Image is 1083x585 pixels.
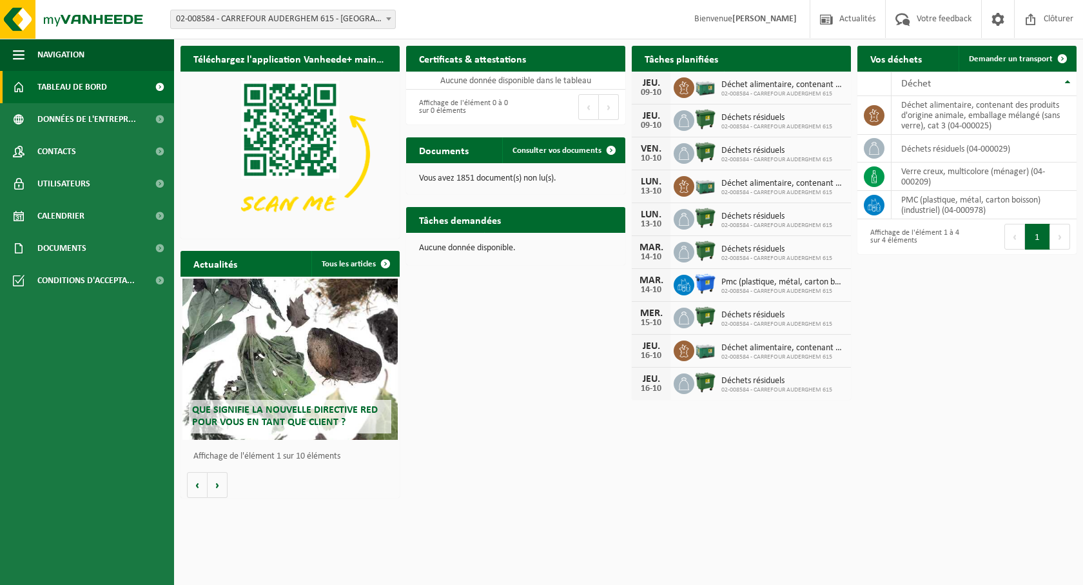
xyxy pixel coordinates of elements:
button: 1 [1025,224,1050,250]
span: 02-008584 - CARREFOUR AUDERGHEM 615 - AUDERGHEM [171,10,395,28]
div: Affichage de l'élément 0 à 0 sur 0 éléments [413,93,509,121]
div: 13-10 [638,187,664,196]
div: MAR. [638,275,664,286]
img: WB-1100-HPE-GN-01 [694,306,716,328]
span: 02-008584 - CARREFOUR AUDERGHEM 615 [721,156,832,164]
span: Navigation [37,39,84,71]
img: WB-1100-HPE-GN-01 [694,108,716,130]
div: JEU. [638,111,664,121]
p: Aucune donnée disponible. [419,244,612,253]
span: Pmc (plastique, métal, carton boisson) (industriel) [721,277,844,288]
span: Déchets résiduels [721,244,832,255]
img: WB-1100-HPE-GN-01 [694,372,716,393]
span: Demander un transport [969,55,1053,63]
a: Tous les articles [311,251,398,277]
span: 02-008584 - CARREFOUR AUDERGHEM 615 [721,255,832,263]
span: Consulter vos documents [512,146,601,155]
div: 16-10 [638,384,664,393]
div: MER. [638,308,664,319]
button: Previous [1004,224,1025,250]
strong: [PERSON_NAME] [732,14,797,24]
td: Aucune donnée disponible dans le tableau [406,72,625,90]
span: Tableau de bord [37,71,107,103]
div: VEN. [638,144,664,154]
div: LUN. [638,210,664,220]
img: WB-1100-HPE-GN-01 [694,207,716,229]
p: Vous avez 1851 document(s) non lu(s). [419,174,612,183]
span: 02-008584 - CARREFOUR AUDERGHEM 615 - AUDERGHEM [170,10,396,29]
span: 02-008584 - CARREFOUR AUDERGHEM 615 [721,90,844,98]
a: Consulter vos documents [502,137,624,163]
div: 09-10 [638,88,664,97]
span: Déchets résiduels [721,212,832,222]
img: WB-1100-HPE-GN-01 [694,240,716,262]
span: Données de l'entrepr... [37,103,136,135]
img: PB-LB-0680-HPE-GN-01 [694,339,716,361]
h2: Certificats & attestations [406,46,539,71]
span: Déchets résiduels [721,376,832,386]
td: verre creux, multicolore (ménager) (04-000209) [892,163,1077,191]
img: Download de VHEPlus App [180,72,400,236]
span: Contacts [37,135,76,168]
span: Conditions d'accepta... [37,264,135,297]
h2: Documents [406,137,482,163]
button: Next [1050,224,1070,250]
div: LUN. [638,177,664,187]
div: JEU. [638,341,664,352]
span: 02-008584 - CARREFOUR AUDERGHEM 615 [721,123,832,131]
button: Vorige [187,472,208,498]
td: déchets résiduels (04-000029) [892,135,1077,163]
button: Volgende [208,472,228,498]
span: Déchet alimentaire, contenant des produits d'origine animale, emballage mélangé ... [721,343,844,353]
div: JEU. [638,78,664,88]
span: Calendrier [37,200,84,232]
img: WB-1100-HPE-GN-01 [694,141,716,163]
h2: Vos déchets [857,46,935,71]
button: Previous [578,94,599,120]
p: Affichage de l'élément 1 sur 10 éléments [193,452,393,461]
img: WB-1100-HPE-BE-01 [694,273,716,295]
button: Next [599,94,619,120]
div: Affichage de l'élément 1 à 4 sur 4 éléments [864,223,961,251]
span: 02-008584 - CARREFOUR AUDERGHEM 615 [721,189,844,197]
span: Utilisateurs [37,168,90,200]
span: Que signifie la nouvelle directive RED pour vous en tant que client ? [192,405,378,428]
div: 14-10 [638,286,664,295]
td: PMC (plastique, métal, carton boisson) (industriel) (04-000978) [892,191,1077,219]
span: Déchet [901,79,931,89]
span: 02-008584 - CARREFOUR AUDERGHEM 615 [721,321,832,328]
h2: Tâches demandées [406,207,514,232]
span: 02-008584 - CARREFOUR AUDERGHEM 615 [721,353,844,361]
td: déchet alimentaire, contenant des produits d'origine animale, emballage mélangé (sans verre), cat... [892,96,1077,135]
img: PB-LB-0680-HPE-GN-01 [694,75,716,97]
div: JEU. [638,374,664,384]
span: Documents [37,232,86,264]
span: 02-008584 - CARREFOUR AUDERGHEM 615 [721,222,832,230]
span: 02-008584 - CARREFOUR AUDERGHEM 615 [721,288,844,295]
h2: Tâches planifiées [632,46,731,71]
a: Que signifie la nouvelle directive RED pour vous en tant que client ? [182,279,397,440]
span: 02-008584 - CARREFOUR AUDERGHEM 615 [721,386,832,394]
div: 16-10 [638,352,664,361]
div: 13-10 [638,220,664,229]
div: 10-10 [638,154,664,163]
div: 14-10 [638,253,664,262]
span: Déchet alimentaire, contenant des produits d'origine animale, emballage mélangé ... [721,179,844,189]
span: Déchets résiduels [721,310,832,321]
div: 15-10 [638,319,664,328]
img: PB-LB-0680-HPE-GN-01 [694,174,716,196]
div: 09-10 [638,121,664,130]
span: Déchet alimentaire, contenant des produits d'origine animale, emballage mélangé ... [721,80,844,90]
h2: Actualités [180,251,250,276]
a: Demander un transport [959,46,1075,72]
span: Déchets résiduels [721,146,832,156]
div: MAR. [638,243,664,253]
span: Déchets résiduels [721,113,832,123]
h2: Téléchargez l'application Vanheede+ maintenant! [180,46,400,71]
